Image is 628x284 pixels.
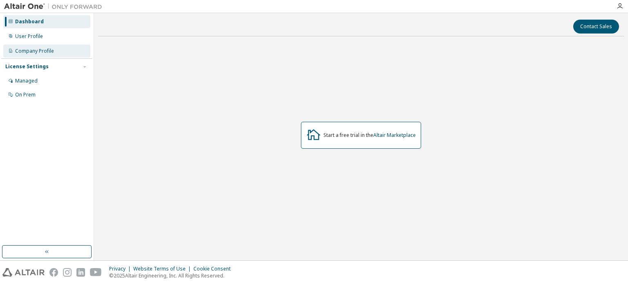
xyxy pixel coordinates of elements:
img: linkedin.svg [76,268,85,277]
img: Altair One [4,2,106,11]
div: Website Terms of Use [133,266,193,272]
div: License Settings [5,63,49,70]
div: Managed [15,78,38,84]
img: instagram.svg [63,268,72,277]
button: Contact Sales [573,20,619,34]
div: Cookie Consent [193,266,235,272]
div: On Prem [15,92,36,98]
p: © 2025 Altair Engineering, Inc. All Rights Reserved. [109,272,235,279]
div: Privacy [109,266,133,272]
div: Start a free trial in the [323,132,416,139]
img: youtube.svg [90,268,102,277]
div: Dashboard [15,18,44,25]
div: Company Profile [15,48,54,54]
a: Altair Marketplace [373,132,416,139]
div: User Profile [15,33,43,40]
img: facebook.svg [49,268,58,277]
img: altair_logo.svg [2,268,45,277]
